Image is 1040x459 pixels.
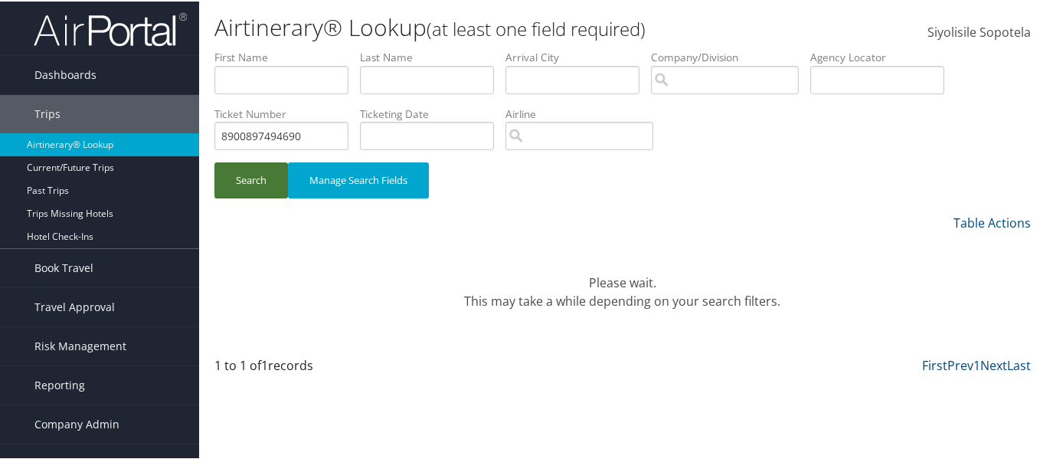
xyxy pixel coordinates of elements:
span: Risk Management [34,326,126,364]
span: Travel Approval [34,287,115,325]
label: Last Name [360,48,505,64]
label: Company/Division [651,48,810,64]
a: Last [1007,356,1031,372]
label: Agency Locator [810,48,956,64]
div: 1 to 1 of records [214,355,401,381]
button: Manage Search Fields [288,161,429,197]
span: Trips [34,93,61,132]
span: Company Admin [34,404,119,442]
span: 1 [261,356,268,372]
button: Search [214,161,288,197]
a: Siyolisile Sopotela [927,8,1031,55]
span: Book Travel [34,248,93,286]
span: Siyolisile Sopotela [927,22,1031,39]
label: Arrival City [505,48,651,64]
a: Table Actions [953,213,1031,230]
a: Prev [947,356,973,372]
span: Dashboards [34,54,96,93]
a: Next [980,356,1007,372]
small: (at least one field required) [427,15,646,40]
img: airportal-logo.png [34,10,187,46]
label: First Name [214,48,360,64]
label: Ticketing Date [360,105,505,120]
div: Please wait. This may take a while depending on your search filters. [214,254,1031,309]
label: Airline [505,105,665,120]
label: Ticket Number [214,105,360,120]
span: Reporting [34,365,85,403]
h1: Airtinerary® Lookup [214,10,759,42]
a: First [922,356,947,372]
a: 1 [973,356,980,372]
